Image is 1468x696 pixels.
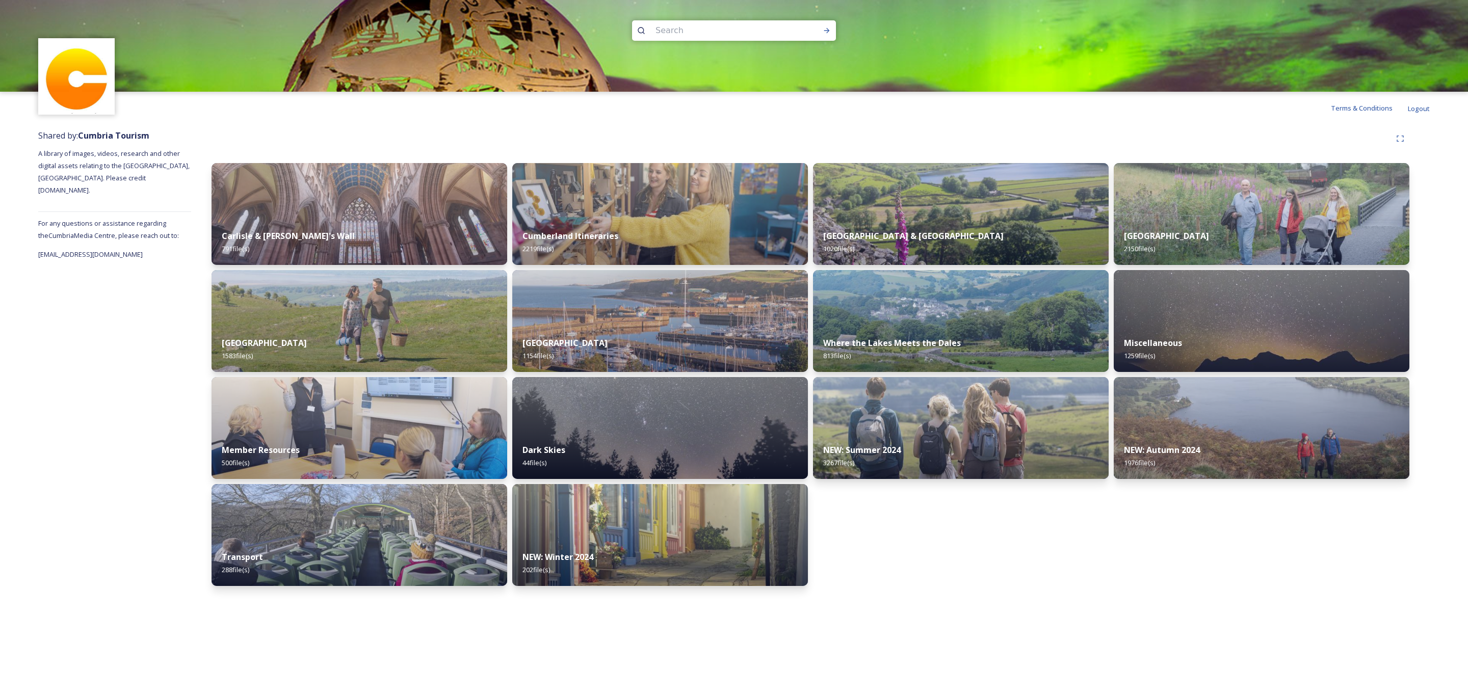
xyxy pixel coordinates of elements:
span: For any questions or assistance regarding the Cumbria Media Centre, please reach out to: [38,219,179,240]
span: Logout [1408,104,1430,113]
img: Grange-over-sands-rail-250.jpg [212,270,507,372]
span: 44 file(s) [522,458,546,467]
strong: Carlisle & [PERSON_NAME]'s Wall [222,230,355,242]
span: 500 file(s) [222,458,249,467]
span: 202 file(s) [522,565,550,574]
input: Search [650,19,790,42]
img: images.jpg [40,40,114,114]
strong: Cumberland Itineraries [522,230,618,242]
span: 1154 file(s) [522,351,554,360]
strong: [GEOGRAPHIC_DATA] [222,337,307,349]
img: A7A07737.jpg [512,377,808,479]
img: ca66e4d0-8177-4442-8963-186c5b40d946.jpg [1114,377,1409,479]
img: Carlisle-couple-176.jpg [212,163,507,265]
img: PM204584.jpg [1114,163,1409,265]
strong: Dark Skies [522,444,565,456]
strong: Miscellaneous [1124,337,1182,349]
strong: [GEOGRAPHIC_DATA] [1124,230,1209,242]
span: A library of images, videos, research and other digital assets relating to the [GEOGRAPHIC_DATA],... [38,149,191,195]
span: 791 file(s) [222,244,249,253]
span: 1259 file(s) [1124,351,1155,360]
img: 7afd3a29-5074-4a00-a7ae-b4a57b70a17f.jpg [212,484,507,586]
span: [EMAIL_ADDRESS][DOMAIN_NAME] [38,250,143,259]
img: 8ef860cd-d990-4a0f-92be-bf1f23904a73.jpg [512,163,808,265]
span: 1976 file(s) [1124,458,1155,467]
strong: Transport [222,551,263,563]
span: Terms & Conditions [1331,103,1393,113]
strong: NEW: Autumn 2024 [1124,444,1200,456]
span: 288 file(s) [222,565,249,574]
strong: Where the Lakes Meets the Dales [823,337,961,349]
span: 813 file(s) [823,351,851,360]
strong: Member Resources [222,444,300,456]
strong: [GEOGRAPHIC_DATA] [522,337,608,349]
img: Attract%2520and%2520Disperse%2520%28274%2520of%25201364%29.jpg [813,270,1109,372]
a: Terms & Conditions [1331,102,1408,114]
strong: NEW: Summer 2024 [823,444,901,456]
img: Blea%2520Tarn%2520Star-Lapse%2520Loop.jpg [1114,270,1409,372]
strong: NEW: Winter 2024 [522,551,593,563]
img: 4408e5a7-4f73-4a41-892e-b69eab0f13a7.jpg [512,484,808,586]
img: Whitehaven-283.jpg [512,270,808,372]
span: 3267 file(s) [823,458,854,467]
span: 2150 file(s) [1124,244,1155,253]
strong: Cumbria Tourism [78,130,149,141]
span: 2219 file(s) [522,244,554,253]
span: 1020 file(s) [823,244,854,253]
strong: [GEOGRAPHIC_DATA] & [GEOGRAPHIC_DATA] [823,230,1004,242]
img: 29343d7f-989b-46ee-a888-b1a2ee1c48eb.jpg [212,377,507,479]
span: 1583 file(s) [222,351,253,360]
img: Hartsop-222.jpg [813,163,1109,265]
span: Shared by: [38,130,149,141]
img: CUMBRIATOURISM_240715_PaulMitchell_WalnaScar_-56.jpg [813,377,1109,479]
